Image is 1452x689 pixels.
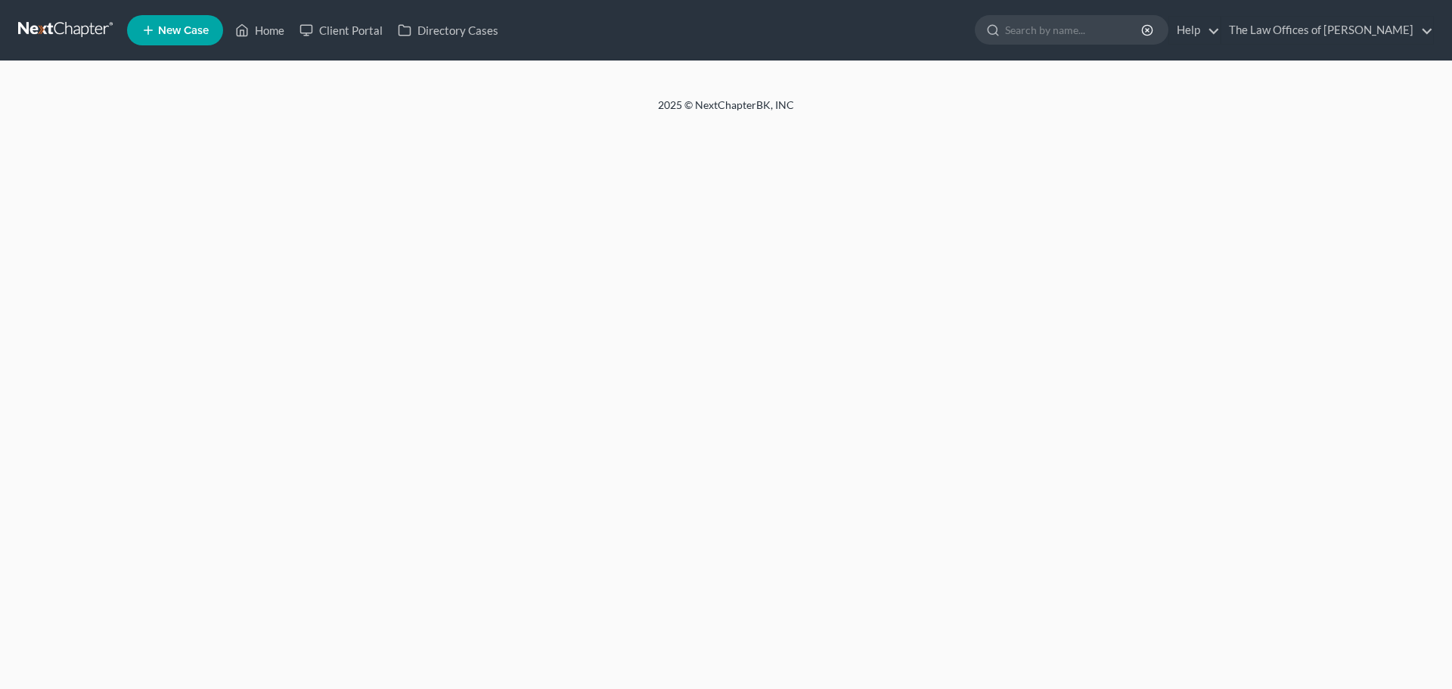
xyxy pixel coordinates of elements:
span: New Case [158,25,209,36]
div: 2025 © NextChapterBK, INC [295,98,1157,125]
a: Client Portal [292,17,390,44]
a: Help [1169,17,1220,44]
a: The Law Offices of [PERSON_NAME] [1221,17,1433,44]
a: Directory Cases [390,17,506,44]
a: Home [228,17,292,44]
input: Search by name... [1005,16,1143,44]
